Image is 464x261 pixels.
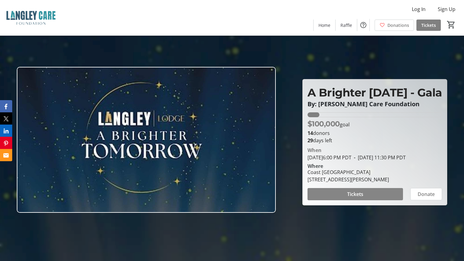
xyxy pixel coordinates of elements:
[407,4,430,14] button: Log In
[410,188,442,200] button: Donate
[433,4,460,14] button: Sign Up
[308,118,350,129] p: goal
[4,2,58,33] img: Langley Care Foundation 's Logo
[421,22,436,28] span: Tickets
[308,129,442,137] p: donors
[308,101,442,107] p: By: [PERSON_NAME] Care Foundation
[375,20,414,31] a: Donations
[351,154,358,161] span: -
[308,137,442,144] p: days left
[308,188,403,200] button: Tickets
[308,169,389,176] div: Coast [GEOGRAPHIC_DATA]
[412,5,426,13] span: Log In
[308,147,322,154] div: When
[336,20,357,31] a: Raffle
[357,19,369,31] button: Help
[308,176,389,183] div: [STREET_ADDRESS][PERSON_NAME]
[387,22,409,28] span: Donations
[416,20,441,31] a: Tickets
[17,67,276,213] img: Campaign CTA Media Photo
[308,119,340,128] span: $100,000
[438,5,455,13] span: Sign Up
[308,112,442,117] div: 8.786719999999999% of fundraising goal reached
[308,137,313,144] span: 29
[308,86,442,99] span: A Brighter [DATE] - Gala
[351,154,406,161] span: [DATE] 11:30 PM PDT
[446,19,457,30] button: Cart
[308,130,313,136] b: 14
[340,22,352,28] span: Raffle
[314,20,335,31] a: Home
[347,190,363,198] span: Tickets
[318,22,330,28] span: Home
[308,154,351,161] span: [DATE] 6:00 PM PDT
[308,164,323,169] div: Where
[418,190,435,198] span: Donate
